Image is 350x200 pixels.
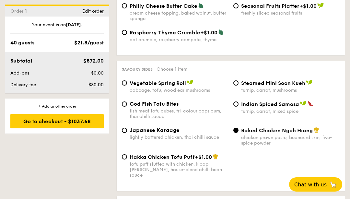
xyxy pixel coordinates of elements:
img: icon-vegan.f8ff3823.svg [187,80,193,86]
input: Cod Fish Tofu Bitesfish meat tofu cubes, tri-colour capsicum, thai chilli sauce [122,102,127,107]
div: chicken prawn paste, beancurd skin, five-spice powder [241,135,340,147]
input: Hakka Chicken Tofu Puff+$1.00tofu puff stuffed with chicken, kicap [PERSON_NAME], house-blend chi... [122,155,127,160]
span: Chat with us [294,182,327,188]
img: icon-chef-hat.a58ddaea.svg [213,154,218,160]
span: Order 1 [10,9,29,15]
img: icon-spicy.37a8142b.svg [308,101,313,107]
strong: [DATE] [66,23,81,28]
img: icon-vegan.f8ff3823.svg [306,80,312,86]
div: lightly battered chicken, thai chilli sauce [130,135,228,141]
div: freshly sliced seasonal fruits [241,11,340,17]
input: Baked Chicken Ngoh Hiangchicken prawn paste, beancurd skin, five-spice powder [233,128,239,134]
div: cream cheese topping, baked walnut, butter sponge [130,11,228,22]
div: cabbage, tofu, wood ear mushrooms [130,88,228,94]
img: icon-vegetarian.fe4039eb.svg [198,3,204,9]
div: tofu puff stuffed with chicken, kicap [PERSON_NAME], house-blend chilli bean sauce [130,162,228,179]
div: 40 guests [10,40,34,47]
span: +$1.00 [200,30,217,36]
span: Raspberry Thyme Crumble [130,30,200,36]
span: Seasonal Fruits Platter [241,4,299,10]
span: Choose 1 item [157,67,187,73]
input: Vegetable Spring Rollcabbage, tofu, wood ear mushrooms [122,81,127,86]
div: turnip, carrot, mixed spice [241,109,340,115]
input: Raspberry Thyme Crumble+$1.00oat crumble, raspberry compote, thyme [122,30,127,36]
img: icon-chef-hat.a58ddaea.svg [313,128,319,134]
button: Chat with us🦙 [289,178,342,192]
span: $0.00 [91,71,104,76]
span: Philly Cheese Butter Cake [130,4,197,10]
span: Indian Spiced Samosa [241,102,299,108]
span: $872.00 [83,58,104,65]
span: +$1.00 [299,4,317,10]
img: icon-vegan.f8ff3823.svg [300,101,306,107]
div: Go to checkout - $1037.68 [10,115,104,129]
div: oat crumble, raspberry compote, thyme [130,38,228,43]
span: $80.00 [88,83,104,88]
input: Steamed Mini Soon Kuehturnip, carrot, mushrooms [233,81,239,86]
span: Cod Fish Tofu Bites [130,101,179,108]
span: Vegetable Spring Roll [130,81,186,87]
span: Japanese Karaage [130,128,180,134]
div: Your event is on . [10,22,104,34]
input: Indian Spiced Samosaturnip, carrot, mixed spice [233,102,239,107]
span: Edit order [82,9,104,15]
input: Seasonal Fruits Platter+$1.00freshly sliced seasonal fruits [233,4,239,9]
img: icon-vegan.f8ff3823.svg [317,3,324,9]
input: Philly Cheese Butter Cakecream cheese topping, baked walnut, butter sponge [122,4,127,9]
span: Subtotal [10,58,32,65]
span: Steamed Mini Soon Kueh [241,81,305,87]
div: $21.8/guest [74,40,104,47]
div: fish meat tofu cubes, tri-colour capsicum, thai chilli sauce [130,109,228,120]
span: +$1.00 [195,155,212,161]
span: Hakka Chicken Tofu Puff [130,155,195,161]
span: 🦙 [329,182,337,189]
span: Savoury sides [122,68,153,72]
img: icon-vegetarian.fe4039eb.svg [218,30,224,36]
span: Add-ons [10,71,29,76]
div: turnip, carrot, mushrooms [241,88,340,94]
span: Baked Chicken Ngoh Hiang [241,128,313,134]
input: Japanese Karaagelightly battered chicken, thai chilli sauce [122,128,127,134]
span: Delivery fee [10,83,36,88]
div: + Add another order [10,104,104,110]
